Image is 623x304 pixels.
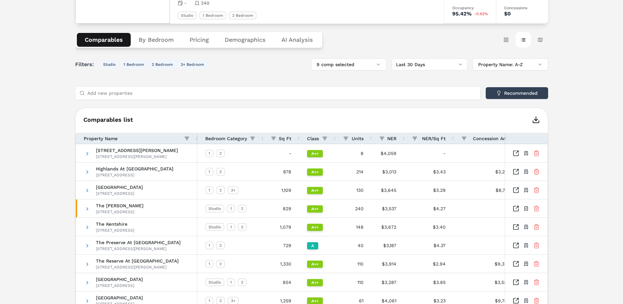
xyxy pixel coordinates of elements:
span: Comparables list [83,117,133,123]
span: NER [387,136,396,141]
a: Inspect Comparables [513,297,519,304]
a: Inspect Comparables [513,261,519,267]
span: Bedroom Category [205,136,247,141]
div: 2 [216,186,225,194]
div: $0 [504,11,511,16]
div: 2 [238,223,247,231]
div: $3,187 [371,236,404,254]
div: 110 [335,273,371,291]
a: Inspect Comparables [513,168,519,175]
button: Studio [100,61,118,68]
div: $3.85 [404,273,454,291]
div: A++ [307,224,323,231]
button: 9 comp selected [311,59,387,70]
div: 1 [227,223,235,231]
div: $3,537 [371,199,404,217]
div: $3,287 [371,273,404,291]
div: - [263,144,299,162]
div: [STREET_ADDRESS] [96,172,173,178]
div: 2 [216,149,225,157]
div: 2 [216,241,225,249]
div: $3,287 [461,163,518,181]
span: [STREET_ADDRESS][PERSON_NAME] [96,148,178,153]
a: Inspect Comparables [513,242,519,249]
div: 148 [335,218,371,236]
div: 1,079 [263,218,299,236]
div: 1 [205,241,213,249]
div: $3,914 [371,255,404,273]
div: A++ [307,150,323,157]
div: $4,059 [371,144,404,162]
span: Property Name [84,136,118,141]
button: Comparables [77,33,131,47]
button: By Bedroom [131,33,182,47]
div: 829 [263,199,299,217]
div: 110 [335,255,371,273]
div: 130 [335,181,371,199]
div: $3,586 [461,273,518,291]
div: 240 [335,199,371,217]
div: [STREET_ADDRESS] [96,283,143,288]
div: Concessions [504,6,540,10]
a: Inspect Comparables [513,187,519,193]
input: Add new properties [87,87,476,100]
span: [GEOGRAPHIC_DATA] [96,277,143,282]
div: - [461,218,518,236]
div: - [461,200,518,218]
div: $8,747 [461,181,518,199]
div: $3.43 [404,163,454,181]
span: The Reserve At [GEOGRAPHIC_DATA] [96,259,179,263]
div: 1 [205,149,213,157]
span: Class [307,136,319,141]
div: $4.27 [404,199,454,217]
div: 1 [205,260,213,268]
div: A++ [307,261,323,268]
button: Demographics [217,33,274,47]
span: NER/Sq Ft [422,136,446,141]
div: A++ [307,168,323,176]
div: 878 [263,163,299,181]
div: [STREET_ADDRESS][PERSON_NAME] [96,246,181,251]
div: 214 [335,163,371,181]
div: - [461,144,518,163]
a: Inspect Comparables [513,150,519,157]
div: 2 Bedroom [229,12,256,19]
div: 2 [216,168,225,176]
div: 1 [205,168,213,176]
div: 1 [227,278,235,286]
div: [STREET_ADDRESS][PERSON_NAME] [96,265,179,270]
div: 40 [335,236,371,254]
div: A++ [307,279,323,286]
span: Highlands At [GEOGRAPHIC_DATA] [96,166,173,171]
span: Units [352,136,364,141]
button: 3+ Bedroom [178,61,207,68]
div: 1 Bedroom [199,12,226,19]
span: Sq Ft [279,136,291,141]
a: Inspect Comparables [513,279,519,286]
span: The [PERSON_NAME] [96,203,144,208]
div: [STREET_ADDRESS] [96,228,134,233]
a: Inspect Comparables [513,224,519,230]
div: 1 [205,186,213,194]
div: [STREET_ADDRESS] [96,209,144,215]
div: Studio [205,205,224,213]
div: 729 [263,236,299,254]
div: A [307,242,318,249]
div: $3.40 [404,218,454,236]
div: [STREET_ADDRESS] [96,191,143,196]
div: A++ [307,205,323,213]
button: Recommended [486,87,548,99]
div: 1,109 [263,181,299,199]
div: Studio [205,278,224,286]
div: Studio [178,12,197,19]
button: Property Name: A-Z [473,59,548,70]
div: [STREET_ADDRESS][PERSON_NAME] [96,154,178,159]
div: - [404,144,454,162]
div: 1,330 [263,255,299,273]
div: $4.37 [404,236,454,254]
div: 2 [238,278,247,286]
div: Occupancy [452,6,488,10]
div: $3,645 [371,181,404,199]
span: [GEOGRAPHIC_DATA] [96,295,143,300]
div: $3,013 [371,163,404,181]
